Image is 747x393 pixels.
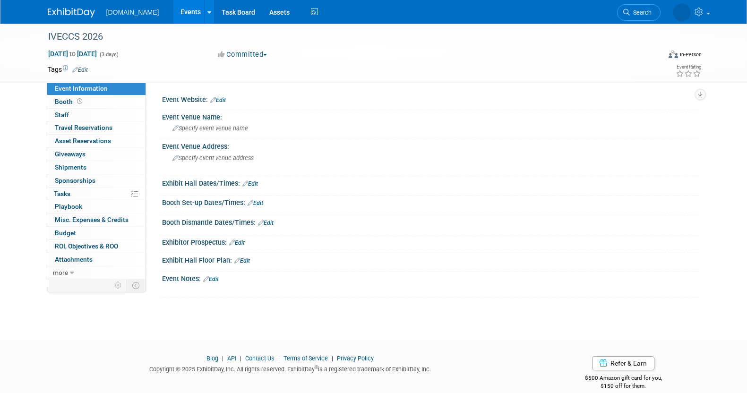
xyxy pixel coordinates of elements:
span: (3 days) [99,51,119,58]
span: [DOMAIN_NAME] [106,9,159,16]
a: ROI, Objectives & ROO [47,240,146,253]
div: Event Format [605,49,702,63]
img: ExhibitDay [48,8,95,17]
a: Edit [229,239,245,246]
span: Attachments [55,256,93,263]
a: Attachments [47,253,146,266]
a: Privacy Policy [337,355,374,362]
span: Giveaways [55,150,86,158]
a: Budget [47,227,146,239]
div: Booth Set-up Dates/Times: [162,196,700,208]
span: Specify event venue name [172,125,248,132]
span: | [220,355,226,362]
div: IVECCS 2026 [45,28,646,45]
span: to [68,50,77,58]
span: [DATE] [DATE] [48,50,97,58]
span: Travel Reservations [55,124,112,131]
td: Tags [48,65,88,74]
a: Edit [258,220,274,226]
span: Asset Reservations [55,137,111,145]
div: Event Venue Name: [162,110,700,122]
a: Edit [210,97,226,103]
span: Staff [55,111,69,119]
span: Misc. Expenses & Credits [55,216,129,223]
div: Booth Dismantle Dates/Times: [162,215,700,228]
img: Iuliia Bulow [673,3,691,21]
button: Committed [215,50,271,60]
a: Misc. Expenses & Credits [47,214,146,226]
a: Giveaways [47,148,146,161]
span: Tasks [54,190,70,197]
a: Asset Reservations [47,135,146,147]
a: more [47,266,146,279]
a: Contact Us [245,355,275,362]
span: more [53,269,68,276]
div: Event Rating [676,65,701,69]
a: Edit [248,200,263,206]
span: | [238,355,244,362]
span: Budget [55,229,76,237]
a: Terms of Service [283,355,328,362]
div: Exhibit Hall Floor Plan: [162,253,700,265]
div: Event Venue Address: [162,139,700,151]
div: Exhibit Hall Dates/Times: [162,176,700,188]
sup: ® [315,365,318,370]
a: API [227,355,236,362]
div: Event Website: [162,93,700,105]
div: Copyright © 2025 ExhibitDay, Inc. All rights reserved. ExhibitDay is a registered trademark of Ex... [48,363,533,374]
a: Booth [47,95,146,108]
span: | [329,355,335,362]
span: Playbook [55,203,82,210]
span: | [276,355,282,362]
td: Toggle Event Tabs [126,279,146,291]
a: Staff [47,109,146,121]
div: In-Person [679,51,702,58]
span: Sponsorships [55,177,95,184]
span: Booth not reserved yet [75,98,84,105]
span: Event Information [55,85,108,92]
a: Edit [234,257,250,264]
img: Format-Inperson.png [669,51,678,58]
a: Refer & Earn [592,356,654,370]
a: Edit [242,180,258,187]
a: Travel Reservations [47,121,146,134]
a: Playbook [47,200,146,213]
span: ROI, Objectives & ROO [55,242,118,250]
td: Personalize Event Tab Strip [110,279,127,291]
a: Edit [203,276,219,282]
div: Exhibitor Prospectus: [162,235,700,248]
span: Shipments [55,163,86,171]
a: Edit [72,67,88,73]
span: Search [630,9,652,16]
div: $150 off for them. [547,382,700,390]
a: Blog [206,355,218,362]
div: Event Notes: [162,272,700,284]
a: Shipments [47,161,146,174]
a: Sponsorships [47,174,146,187]
a: Event Information [47,82,146,95]
a: Tasks [47,188,146,200]
div: $500 Amazon gift card for you, [547,368,700,390]
a: Search [617,4,661,21]
span: Booth [55,98,84,105]
span: Specify event venue address [172,154,254,162]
